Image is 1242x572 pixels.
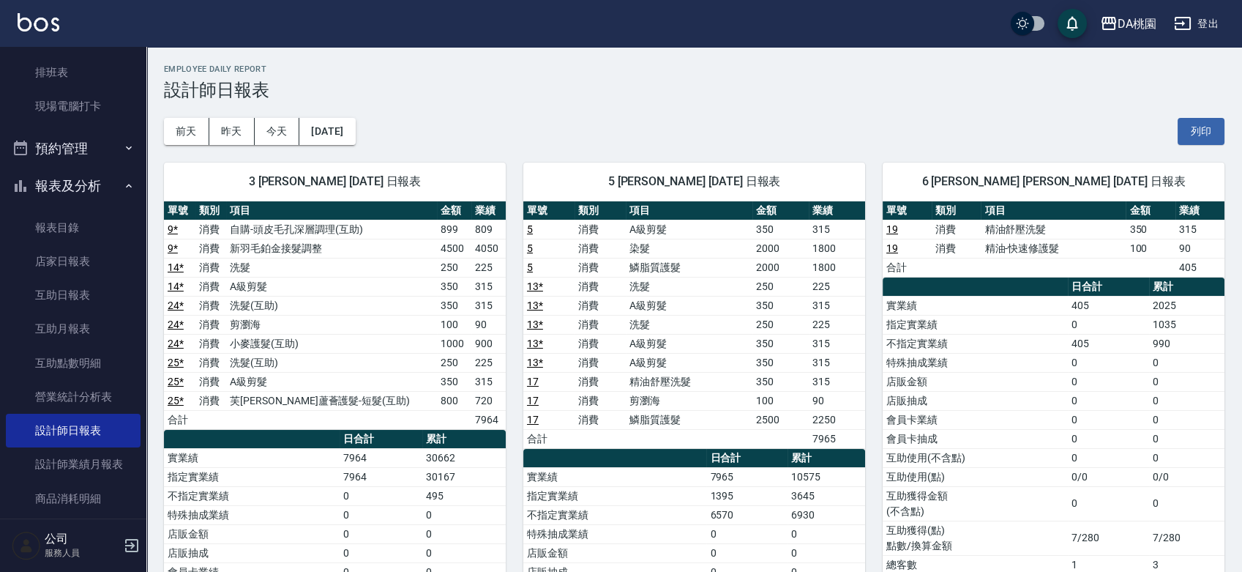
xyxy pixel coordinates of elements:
[626,258,752,277] td: 鱗脂質護髮
[6,89,141,123] a: 現場電腦打卡
[1149,278,1224,297] th: 累計
[437,353,471,372] td: 250
[527,414,539,426] a: 17
[226,334,437,353] td: 小麥護髮(互助)
[752,315,809,334] td: 250
[6,245,141,278] a: 店家日報表
[164,524,340,543] td: 店販金額
[883,201,932,220] th: 單號
[18,13,59,31] img: Logo
[932,239,981,258] td: 消費
[195,296,227,315] td: 消費
[6,211,141,245] a: 報表目錄
[6,380,141,414] a: 營業統計分析表
[209,118,255,145] button: 昨天
[809,296,865,315] td: 315
[809,258,865,277] td: 1800
[1149,521,1224,555] td: 7/280
[195,353,227,372] td: 消費
[471,315,506,334] td: 90
[340,467,423,486] td: 7964
[164,64,1224,74] h2: Employee Daily Report
[1149,410,1224,429] td: 0
[527,376,539,387] a: 17
[752,372,809,391] td: 350
[575,239,626,258] td: 消費
[226,277,437,296] td: A級剪髮
[1175,239,1224,258] td: 90
[809,277,865,296] td: 225
[883,391,1068,410] td: 店販抽成
[575,391,626,410] td: 消費
[437,220,471,239] td: 899
[886,242,898,254] a: 19
[932,220,981,239] td: 消費
[809,201,865,220] th: 業績
[422,505,506,524] td: 0
[471,334,506,353] td: 900
[6,130,141,168] button: 預約管理
[706,524,787,543] td: 0
[164,201,195,220] th: 單號
[883,448,1068,467] td: 互助使用(不含點)
[1175,201,1224,220] th: 業績
[1126,239,1175,258] td: 100
[1068,334,1150,353] td: 405
[752,239,809,258] td: 2000
[1178,118,1224,145] button: 列印
[1094,9,1162,39] button: DA桃園
[6,56,141,89] a: 排班表
[6,346,141,380] a: 互助點數明細
[900,174,1207,189] span: 6 [PERSON_NAME] [PERSON_NAME] [DATE] 日報表
[226,239,437,258] td: 新羽毛鉑金接髮調整
[6,167,141,205] button: 報表及分析
[883,410,1068,429] td: 會員卡業績
[752,296,809,315] td: 350
[883,258,932,277] td: 合計
[1068,315,1150,334] td: 0
[575,258,626,277] td: 消費
[883,372,1068,391] td: 店販金額
[706,467,787,486] td: 7965
[340,505,423,524] td: 0
[752,258,809,277] td: 2000
[437,258,471,277] td: 250
[340,524,423,543] td: 0
[1068,410,1150,429] td: 0
[626,220,752,239] td: A級剪髮
[788,449,865,468] th: 累計
[809,429,865,448] td: 7965
[340,543,423,562] td: 0
[226,353,437,372] td: 洗髮(互助)
[809,315,865,334] td: 225
[626,315,752,334] td: 洗髮
[422,543,506,562] td: 0
[255,118,300,145] button: 今天
[575,334,626,353] td: 消費
[809,220,865,239] td: 315
[981,220,1126,239] td: 精油舒壓洗髮
[1149,315,1224,334] td: 1035
[626,353,752,372] td: A級剪髮
[182,174,488,189] span: 3 [PERSON_NAME] [DATE] 日報表
[883,467,1068,486] td: 互助使用(點)
[883,486,1068,521] td: 互助獲得金額 (不含點)
[195,315,227,334] td: 消費
[6,447,141,481] a: 設計師業績月報表
[226,296,437,315] td: 洗髮(互助)
[1068,296,1150,315] td: 405
[523,201,865,449] table: a dense table
[164,80,1224,100] h3: 設計師日報表
[752,201,809,220] th: 金額
[788,543,865,562] td: 0
[471,353,506,372] td: 225
[523,467,706,486] td: 實業績
[471,372,506,391] td: 315
[12,531,41,560] img: Person
[471,277,506,296] td: 315
[626,201,752,220] th: 項目
[164,505,340,524] td: 特殊抽成業績
[752,410,809,429] td: 2500
[575,353,626,372] td: 消費
[626,410,752,429] td: 鱗脂質護髮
